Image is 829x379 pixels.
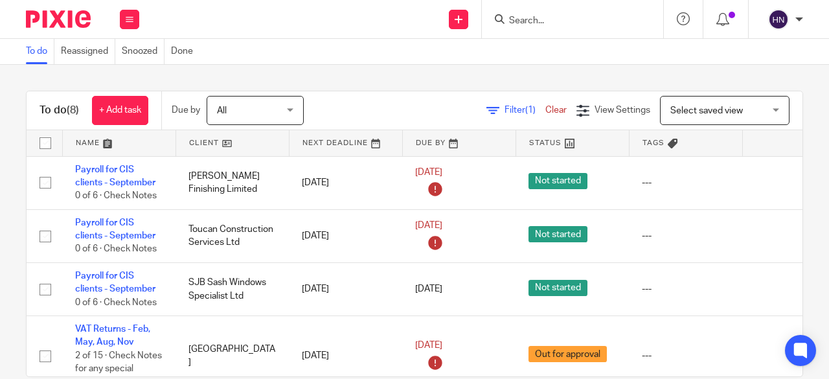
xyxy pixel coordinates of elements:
a: + Add task [92,96,148,125]
a: Payroll for CIS clients - September [75,218,155,240]
span: 0 of 6 · Check Notes [75,191,157,200]
a: Payroll for CIS clients - September [75,165,155,187]
div: --- [642,176,729,189]
a: Reassigned [61,39,115,64]
span: View Settings [595,106,650,115]
span: Not started [528,280,587,296]
span: Select saved view [670,106,743,115]
span: 0 of 6 · Check Notes [75,298,157,307]
td: [PERSON_NAME] Finishing Limited [176,156,289,209]
td: SJB Sash Windows Specialist Ltd [176,262,289,316]
a: VAT Returns - Feb, May, Aug, Nov [75,325,150,347]
div: --- [642,282,729,295]
span: Filter [505,106,545,115]
span: [DATE] [415,341,442,350]
span: (1) [525,106,536,115]
td: [DATE] [289,156,402,209]
div: --- [642,349,729,362]
p: Due by [172,104,200,117]
a: To do [26,39,54,64]
img: svg%3E [768,9,789,30]
span: Not started [528,226,587,242]
td: [DATE] [289,209,402,262]
input: Search [508,16,624,27]
a: Done [171,39,199,64]
td: Toucan Construction Services Ltd [176,209,289,262]
span: Tags [642,139,664,146]
td: [DATE] [289,262,402,316]
span: (8) [67,105,79,115]
a: Snoozed [122,39,165,64]
span: 0 of 6 · Check Notes [75,245,157,254]
div: --- [642,229,729,242]
span: Out for approval [528,346,607,362]
span: All [217,106,227,115]
span: Not started [528,173,587,189]
h1: To do [40,104,79,117]
span: [DATE] [415,284,442,293]
span: [DATE] [415,168,442,177]
img: Pixie [26,10,91,28]
span: [DATE] [415,221,442,230]
a: Clear [545,106,567,115]
a: Payroll for CIS clients - September [75,271,155,293]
